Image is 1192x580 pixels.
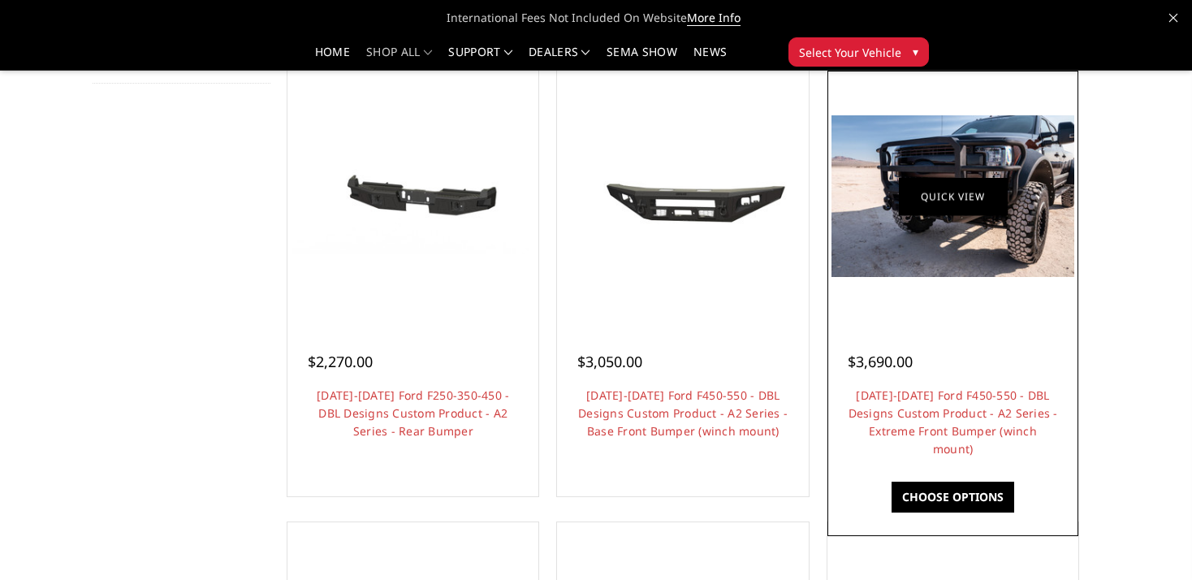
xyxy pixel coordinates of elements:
a: News [693,46,727,70]
a: shop all [366,46,432,70]
span: Select Your Vehicle [799,44,901,61]
a: 2017-2022 Ford F450-550 - DBL Designs Custom Product - A2 Series - Base Front Bumper (winch mount... [561,75,804,318]
a: [DATE]-[DATE] Ford F450-550 - DBL Designs Custom Product - A2 Series - Extreme Front Bumper (winc... [849,387,1058,457]
span: International Fees Not Included On Website [93,2,1099,34]
a: SEMA Show [607,46,677,70]
a: 2017-2022 Ford F450-550 - DBL Designs Custom Product - A2 Series - Extreme Front Bumper (winch mo... [831,75,1074,318]
a: Support [448,46,512,70]
span: $2,270.00 [308,352,373,371]
a: Home [315,46,350,70]
a: Quick view [899,177,1008,215]
a: 2017-2022 Ford F250-350-450 - DBL Designs Custom Product - A2 Series - Rear Bumper 2017-2022 Ford... [292,75,534,318]
a: [DATE]-[DATE] Ford F250-350-450 - DBL Designs Custom Product - A2 Series - Rear Bumper [317,387,509,439]
a: Dealers [529,46,590,70]
span: $3,690.00 [848,352,913,371]
span: $3,050.00 [577,352,642,371]
a: More Info [687,10,741,26]
a: Choose Options [892,482,1014,513]
a: [DATE]-[DATE] Ford F450-550 - DBL Designs Custom Product - A2 Series - Base Front Bumper (winch m... [578,387,788,439]
span: ▾ [913,43,918,60]
img: 2017-2022 Ford F450-550 - DBL Designs Custom Product - A2 Series - Extreme Front Bumper (winch mo... [831,115,1074,277]
button: Select Your Vehicle [788,37,929,67]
